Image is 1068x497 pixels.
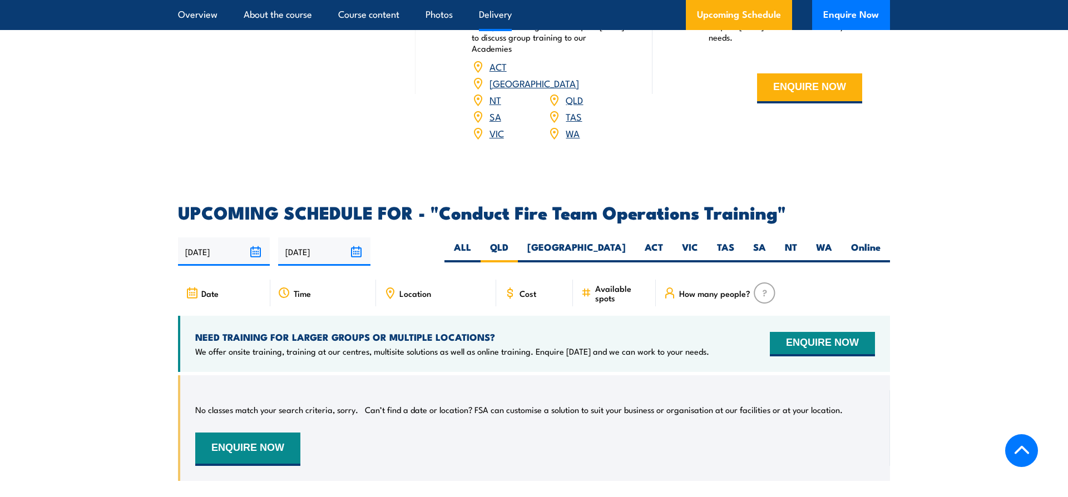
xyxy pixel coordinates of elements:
span: How many people? [679,289,750,298]
span: Available spots [595,284,648,302]
label: TAS [708,241,744,262]
a: SA [489,110,501,123]
span: Date [201,289,219,298]
button: ENQUIRE NOW [770,332,875,356]
h2: UPCOMING SCHEDULE FOR - "Conduct Fire Team Operations Training" [178,204,890,220]
label: VIC [673,241,708,262]
p: We offer onsite training, training at our centres, multisite solutions as well as online training... [195,346,709,357]
p: Can’t find a date or location? FSA can customise a solution to suit your business or organisation... [365,404,843,415]
label: ACT [635,241,673,262]
a: QLD [566,93,583,106]
h4: NEED TRAINING FOR LARGER GROUPS OR MULTIPLE LOCATIONS? [195,331,709,343]
button: ENQUIRE NOW [195,433,300,466]
label: [GEOGRAPHIC_DATA] [518,241,635,262]
label: ALL [444,241,481,262]
a: VIC [489,126,504,140]
input: From date [178,237,270,266]
p: Book your training now or enquire [DATE] to discuss group training to our Academies [472,21,625,54]
a: ACT [489,59,507,73]
a: TAS [566,110,582,123]
a: WA [566,126,580,140]
label: SA [744,241,775,262]
label: Online [842,241,890,262]
span: Location [399,289,431,298]
a: NT [489,93,501,106]
label: NT [775,241,807,262]
p: Enquire [DATE] and we can work to your needs. [709,21,862,43]
a: [GEOGRAPHIC_DATA] [489,76,579,90]
button: ENQUIRE NOW [757,73,862,103]
label: WA [807,241,842,262]
label: QLD [481,241,518,262]
input: To date [278,237,370,266]
span: Cost [520,289,536,298]
p: No classes match your search criteria, sorry. [195,404,358,415]
span: Time [294,289,311,298]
